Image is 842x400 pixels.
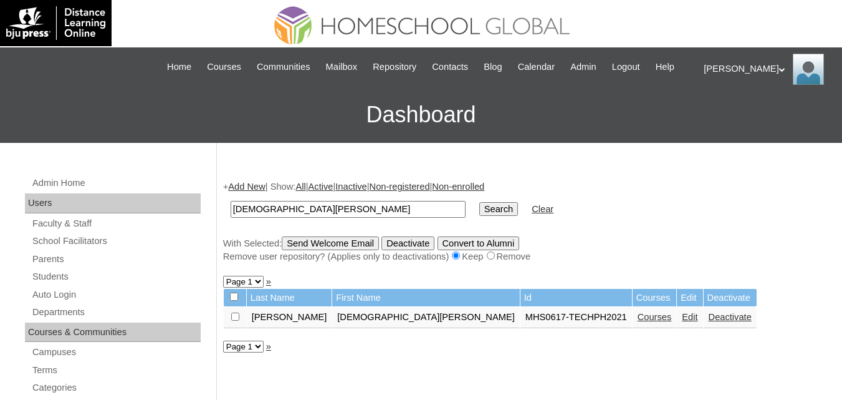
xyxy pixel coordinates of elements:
a: Categories [31,380,201,396]
td: MHS0617-TECHPH2021 [520,307,632,328]
a: Parents [31,251,201,267]
a: Edit [682,312,697,322]
a: Clear [532,204,553,214]
td: [DEMOGRAPHIC_DATA][PERSON_NAME] [332,307,520,328]
td: Edit [677,289,702,307]
input: Search [231,201,466,218]
span: Courses [207,60,241,74]
a: Admin Home [31,175,201,191]
a: Non-enrolled [432,182,484,192]
div: Courses & Communities [25,323,201,343]
td: Courses [633,289,677,307]
a: Mailbox [320,60,364,74]
input: Send Welcome Email [282,237,379,250]
span: Calendar [518,60,555,74]
a: Active [309,182,333,192]
td: First Name [332,289,520,307]
a: Terms [31,363,201,378]
a: Deactivate [709,312,752,322]
span: Logout [612,60,640,74]
a: Communities [251,60,317,74]
span: Contacts [432,60,468,74]
div: [PERSON_NAME] [704,54,830,85]
div: + | Show: | | | | [223,180,830,263]
td: Deactivate [704,289,757,307]
input: Search [479,202,518,216]
a: Logout [606,60,646,74]
a: Home [161,60,198,74]
input: Deactivate [381,237,434,250]
h3: Dashboard [6,87,836,143]
a: » [266,276,271,286]
a: Departments [31,305,201,320]
td: [PERSON_NAME] [247,307,332,328]
span: Admin [570,60,596,74]
div: With Selected: [223,237,830,263]
a: Calendar [512,60,561,74]
span: Mailbox [326,60,358,74]
span: Communities [257,60,310,74]
a: Blog [477,60,508,74]
a: School Facilitators [31,233,201,249]
a: All [295,182,305,192]
img: Ariane Ebuen [793,54,824,85]
a: Auto Login [31,287,201,303]
input: Convert to Alumni [438,237,520,250]
a: Courses [201,60,247,74]
td: Id [520,289,632,307]
div: Remove user repository? (Applies only to deactivations) Keep Remove [223,250,830,263]
a: Non-registered [370,182,430,192]
div: Users [25,193,201,213]
a: Admin [564,60,603,74]
a: Faculty & Staff [31,216,201,232]
td: Last Name [247,289,332,307]
span: Blog [484,60,502,74]
a: Repository [366,60,423,74]
span: Help [656,60,674,74]
img: logo-white.png [6,6,105,40]
a: Add New [228,182,265,192]
a: » [266,341,271,351]
a: Inactive [335,182,367,192]
a: Contacts [426,60,474,74]
span: Repository [373,60,416,74]
a: Students [31,269,201,285]
span: Home [167,60,191,74]
a: Campuses [31,344,201,360]
a: Courses [638,312,672,322]
a: Help [649,60,681,74]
